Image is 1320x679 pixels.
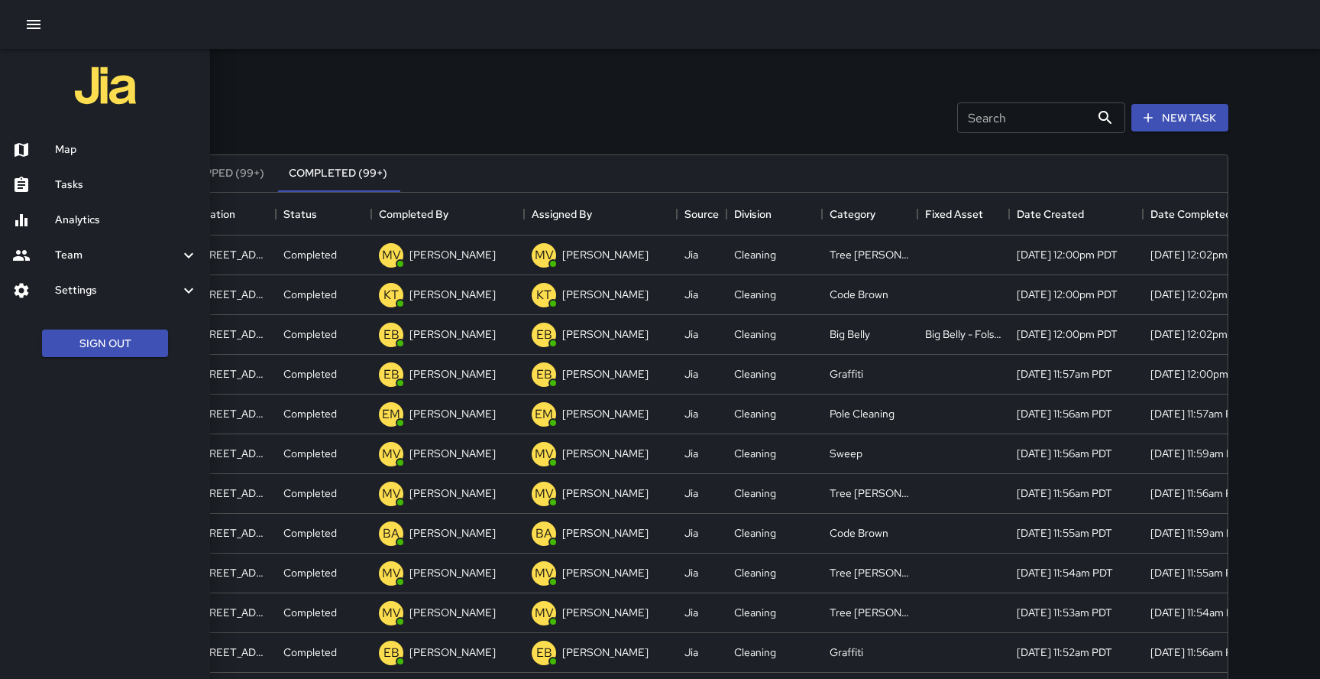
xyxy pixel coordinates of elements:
h6: Tasks [55,177,198,193]
h6: Analytics [55,212,198,229]
button: Sign Out [42,330,168,358]
h6: Map [55,141,198,158]
h6: Settings [55,282,180,299]
img: jia-logo [75,55,136,116]
h6: Team [55,247,180,264]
